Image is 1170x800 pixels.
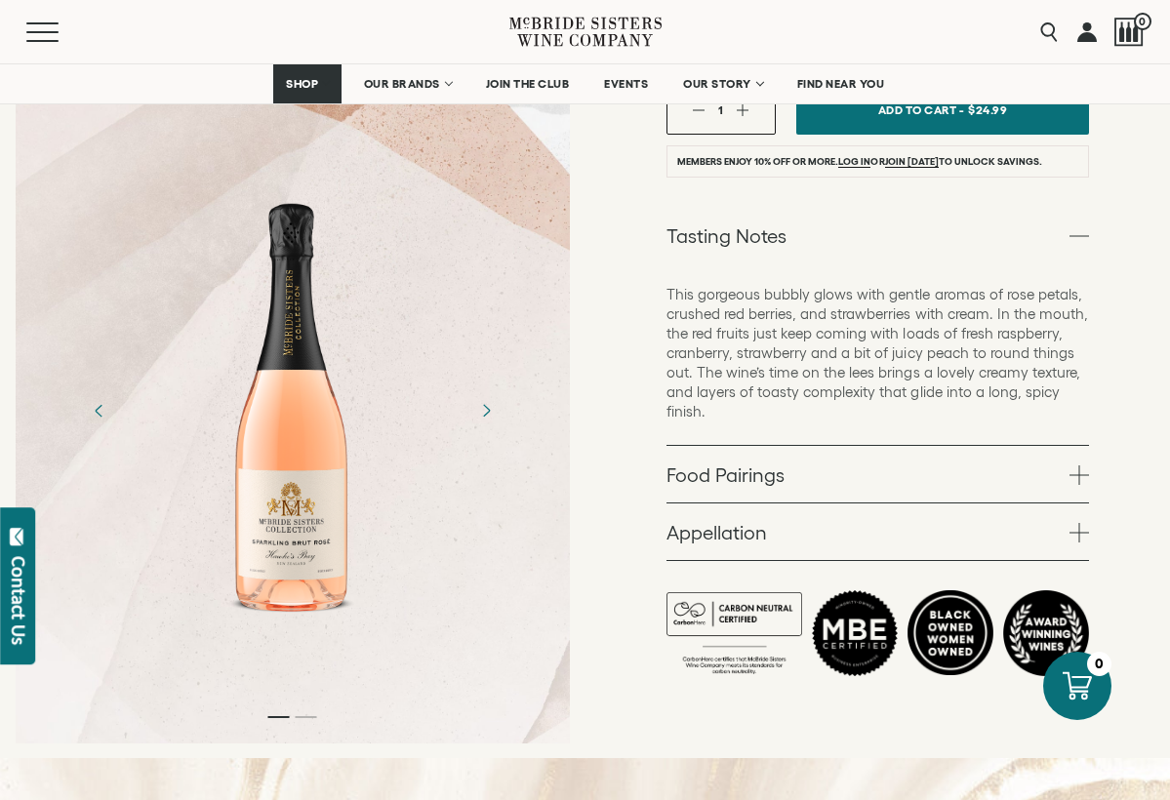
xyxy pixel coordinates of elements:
li: Page dot 2 [296,716,317,718]
button: Previous [74,384,125,435]
span: OUR STORY [683,77,751,91]
span: EVENTS [604,77,648,91]
a: EVENTS [591,64,661,103]
span: Add To Cart - [878,96,964,124]
button: Mobile Menu Trigger [26,22,97,42]
span: $24.99 [968,96,1007,124]
a: Tasting Notes [666,207,1089,263]
a: FIND NEAR YOU [785,64,898,103]
span: 1 [718,103,723,116]
a: join [DATE] [885,156,939,168]
li: Members enjoy 10% off or more. or to unlock savings. [666,145,1089,178]
a: Log in [838,156,870,168]
a: JOIN THE CLUB [473,64,583,103]
button: Add To Cart - $24.99 [796,86,1089,135]
span: FIND NEAR YOU [797,77,885,91]
div: Contact Us [9,556,28,645]
a: OUR BRANDS [351,64,464,103]
a: OUR STORY [670,64,775,103]
a: Appellation [666,503,1089,560]
li: Page dot 1 [268,716,290,718]
a: Food Pairings [666,446,1089,502]
button: Next [461,384,511,435]
p: This gorgeous bubbly glows with gentle aromas of rose petals, crushed red berries, and strawberri... [666,285,1089,421]
span: JOIN THE CLUB [486,77,570,91]
span: 0 [1134,13,1151,30]
a: SHOP [273,64,342,103]
span: SHOP [286,77,319,91]
span: OUR BRANDS [364,77,440,91]
div: 0 [1087,652,1111,676]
